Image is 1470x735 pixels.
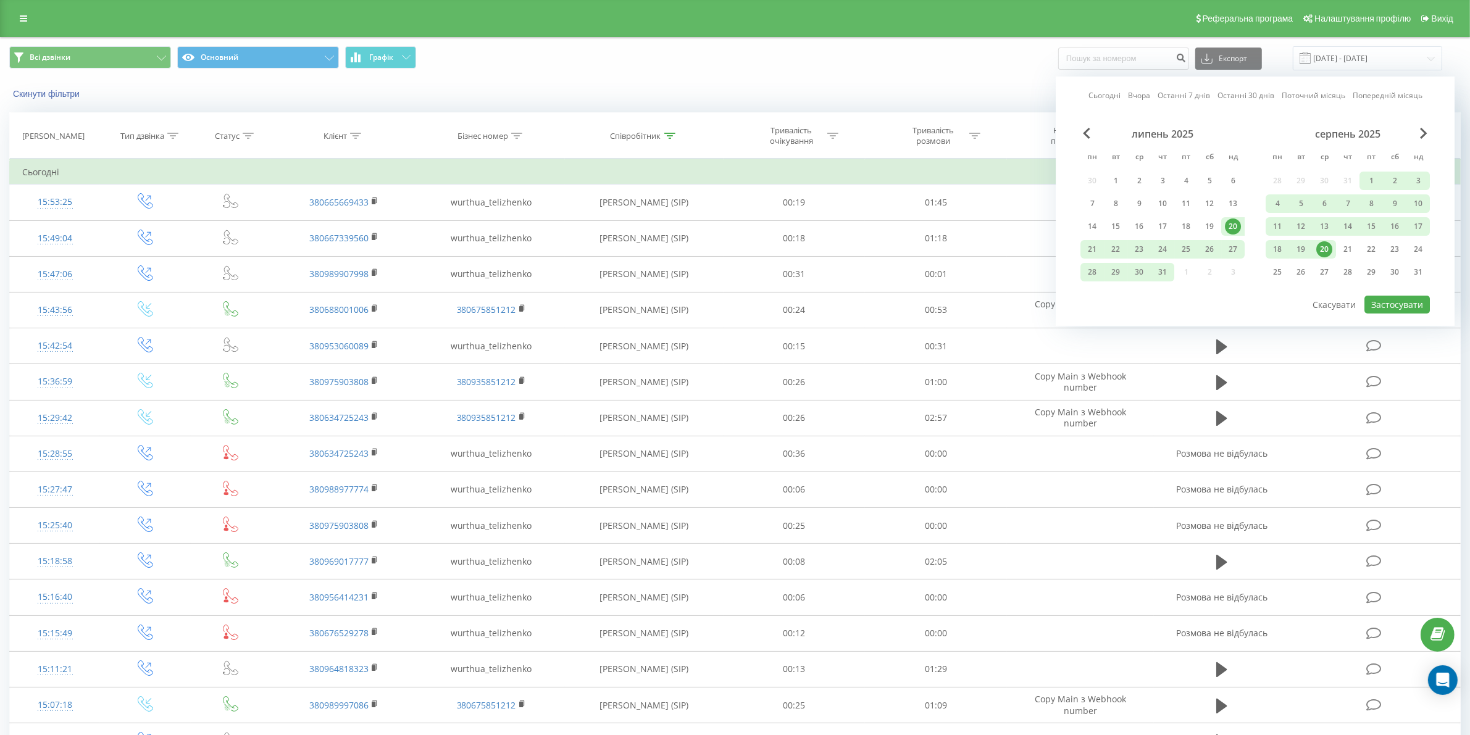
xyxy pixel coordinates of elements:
a: Сьогодні [1088,89,1121,101]
div: 7 [1340,196,1356,212]
a: 380953060089 [309,340,369,352]
button: Основний [177,46,339,69]
div: вт 12 серп 2025 р. [1289,217,1313,236]
a: 380935851212 [457,376,516,388]
div: 11 [1178,196,1194,212]
div: 15:25:40 [22,513,88,538]
div: 15 [1363,218,1379,235]
button: Скасувати [1306,296,1363,314]
div: сб 16 серп 2025 р. [1383,217,1406,236]
a: 380688001006 [309,304,369,315]
div: 31 [1410,264,1426,280]
div: 5 [1293,196,1309,212]
a: Останні 30 днів [1217,89,1274,101]
td: 00:31 [724,256,865,292]
div: пт 11 лип 2025 р. [1174,194,1198,213]
span: Розмова не відбулась [1176,447,1267,459]
td: 00:12 [724,615,865,651]
div: 24 [1410,241,1426,257]
div: ср 9 лип 2025 р. [1127,194,1151,213]
div: ср 2 лип 2025 р. [1127,172,1151,190]
div: 19 [1201,218,1217,235]
div: ср 6 серп 2025 р. [1313,194,1336,213]
span: Реферальна програма [1203,14,1293,23]
div: 6 [1225,173,1241,189]
td: [PERSON_NAME] (SIP) [565,508,724,544]
div: 2 [1131,173,1147,189]
div: чт 21 серп 2025 р. [1336,240,1359,259]
td: 00:26 [724,400,865,436]
div: 30 [1131,264,1147,280]
div: 15:53:25 [22,190,88,214]
button: Графік [345,46,416,69]
span: Графік [369,53,393,62]
td: 02:57 [865,400,1006,436]
td: 00:24 [724,292,865,328]
div: 8 [1108,196,1124,212]
td: wurthua_telizhenko [417,256,565,292]
div: чт 24 лип 2025 р. [1151,240,1174,259]
a: 380969017777 [309,555,369,567]
div: 9 [1131,196,1147,212]
a: Поточний місяць [1282,89,1345,101]
div: 26 [1201,241,1217,257]
div: нд 10 серп 2025 р. [1406,194,1430,213]
td: Copy Main з Webhook number [1007,364,1155,400]
td: [PERSON_NAME] (SIP) [565,687,724,723]
abbr: четвер [1153,149,1172,167]
div: 4 [1269,196,1285,212]
a: 380935851212 [457,412,516,423]
td: wurthua_telizhenko [417,579,565,615]
abbr: субота [1385,149,1404,167]
div: Тривалість розмови [900,125,966,146]
div: 31 [1155,264,1171,280]
div: 19 [1293,241,1309,257]
div: Співробітник [611,131,661,141]
td: [PERSON_NAME] (SIP) [565,292,724,328]
td: 00:31 [865,328,1006,364]
span: Розмова не відбулась [1176,483,1267,495]
div: 21 [1084,241,1100,257]
div: вт 8 лип 2025 р. [1104,194,1127,213]
span: Previous Month [1083,128,1090,139]
div: пт 25 лип 2025 р. [1174,240,1198,259]
td: wurthua_telizhenko [417,544,565,579]
div: 15:27:47 [22,478,88,502]
div: вт 29 лип 2025 р. [1104,263,1127,281]
a: 380634725243 [309,412,369,423]
div: 15:28:55 [22,442,88,466]
div: чт 3 лип 2025 р. [1151,172,1174,190]
div: 6 [1316,196,1332,212]
div: вт 5 серп 2025 р. [1289,194,1313,213]
div: 22 [1108,241,1124,257]
td: 00:25 [724,687,865,723]
span: Вихід [1432,14,1453,23]
div: 10 [1155,196,1171,212]
div: 16 [1131,218,1147,235]
div: 15:36:59 [22,370,88,394]
div: 8 [1363,196,1379,212]
div: 15:43:56 [22,298,88,322]
input: Пошук за номером [1058,48,1189,70]
td: 00:25 [724,508,865,544]
div: ср 30 лип 2025 р. [1127,263,1151,281]
div: чт 17 лип 2025 р. [1151,217,1174,236]
div: пт 1 серп 2025 р. [1359,172,1383,190]
td: 00:13 [724,651,865,687]
td: [PERSON_NAME] (SIP) [565,256,724,292]
div: 15:11:21 [22,657,88,681]
a: Попередній місяць [1353,89,1422,101]
div: 29 [1108,264,1124,280]
div: 17 [1155,218,1171,235]
td: 01:45 [865,185,1006,220]
div: 15:47:06 [22,262,88,286]
div: 15:15:49 [22,621,88,646]
td: wurthua_telizhenko [417,615,565,651]
div: 18 [1269,241,1285,257]
div: 13 [1225,196,1241,212]
td: wurthua_telizhenko [417,651,565,687]
div: 20 [1316,241,1332,257]
div: 3 [1410,173,1426,189]
div: сб 23 серп 2025 р. [1383,240,1406,259]
div: чт 10 лип 2025 р. [1151,194,1174,213]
